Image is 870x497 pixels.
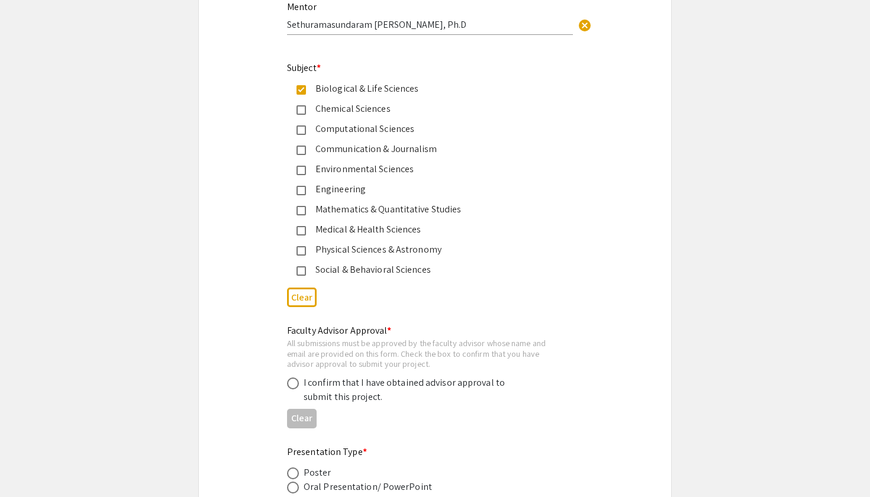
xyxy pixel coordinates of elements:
[306,263,555,277] div: Social & Behavioral Sciences
[287,409,317,428] button: Clear
[304,466,331,480] div: Poster
[306,182,555,196] div: Engineering
[578,18,592,33] span: cancel
[306,243,555,257] div: Physical Sciences & Astronomy
[306,122,555,136] div: Computational Sciences
[304,480,432,494] div: Oral Presentation/ PowerPoint
[287,18,573,31] input: Type Here
[9,444,50,488] iframe: Chat
[287,446,367,458] mat-label: Presentation Type
[287,324,392,337] mat-label: Faculty Advisor Approval
[304,376,511,404] div: I confirm that I have obtained advisor approval to submit this project.
[306,222,555,237] div: Medical & Health Sciences
[287,288,317,307] button: Clear
[306,102,555,116] div: Chemical Sciences
[306,142,555,156] div: Communication & Journalism
[306,202,555,217] div: Mathematics & Quantitative Studies
[573,13,597,37] button: Clear
[287,1,317,13] mat-label: Mentor
[287,338,564,369] div: All submissions must be approved by the faculty advisor whose name and email are provided on this...
[306,82,555,96] div: Biological & Life Sciences
[306,162,555,176] div: Environmental Sciences
[287,62,321,74] mat-label: Subject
